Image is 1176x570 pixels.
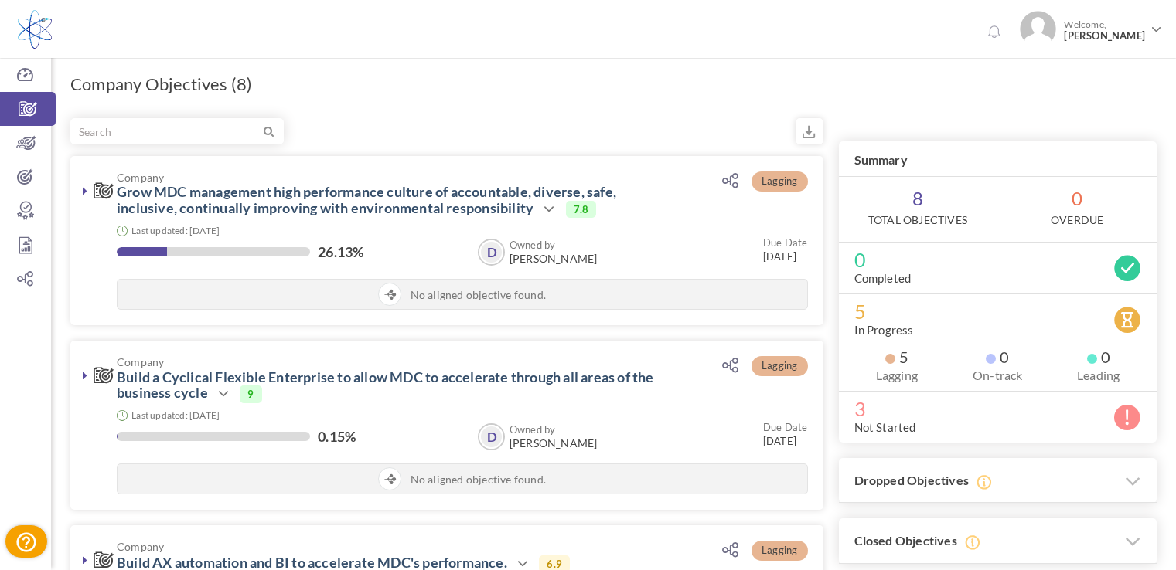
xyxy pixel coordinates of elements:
[510,253,598,265] span: [PERSON_NAME]
[1020,11,1056,47] img: Photo
[131,225,220,236] small: Last updated: [DATE]
[1051,212,1103,228] label: OverDue
[854,419,916,435] label: Not Started
[854,270,912,286] label: Completed
[1064,30,1145,42] span: [PERSON_NAME]
[411,287,546,303] span: No aligned objective found.
[18,10,52,49] img: Logo
[1055,368,1140,383] label: Leading
[752,356,807,376] span: Lagging
[510,437,598,450] span: [PERSON_NAME]
[986,349,1009,365] span: 0
[510,239,556,251] b: Owned by
[117,171,677,183] span: Company
[854,322,914,338] label: In Progress
[752,541,807,561] span: Lagging
[566,201,597,218] span: 7.8
[839,458,1157,504] h3: Dropped Objectives
[885,349,908,365] span: 5
[763,236,808,249] small: Due Date
[763,420,808,448] small: [DATE]
[839,141,1157,177] h3: Summary
[510,423,556,436] b: Owned by
[796,118,823,144] small: Export
[1056,11,1149,49] span: Welcome,
[955,368,1040,383] label: On-track
[318,429,356,444] label: 0.15%
[411,472,546,487] span: No aligned objective found.
[854,252,1142,267] span: 0
[868,212,967,228] label: Total Objectives
[117,356,677,368] span: Company
[131,409,220,421] small: Last updated: [DATE]
[117,541,677,552] span: Company
[752,171,807,192] span: Lagging
[479,240,503,264] a: D
[1087,349,1110,365] span: 0
[70,73,252,95] h1: Company Objectives (8)
[981,20,1006,45] a: Notifications
[71,119,261,144] input: Search
[763,236,808,263] small: [DATE]
[997,177,1157,242] span: 0
[117,368,654,402] a: Build a Cyclical Flexible Enterprise to allow MDC to accelerate through all areas of the business...
[117,183,616,216] a: Grow MDC management high performance culture of accountable, diverse, safe, inclusive, continuall...
[854,304,1142,319] span: 5
[854,401,1142,416] span: 3
[318,244,363,260] label: 26.13%
[763,421,808,433] small: Due Date
[240,385,261,402] span: 9
[854,368,939,383] label: Lagging
[839,177,997,242] span: 8
[479,425,503,449] a: D
[1014,5,1168,50] a: Photo Welcome,[PERSON_NAME]
[839,518,1157,564] h3: Closed Objectives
